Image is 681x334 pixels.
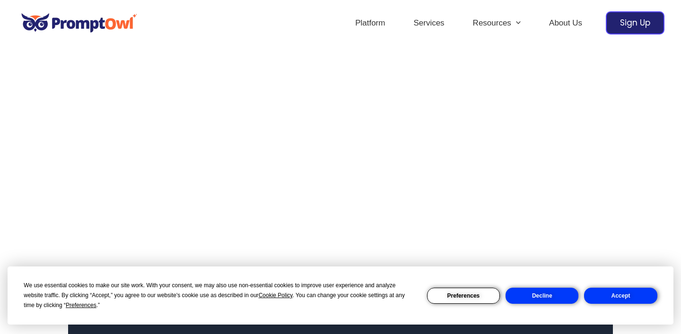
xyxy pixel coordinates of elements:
[606,11,664,34] a: Sign Up
[511,7,521,40] span: Menu Toggle
[24,281,415,310] div: We use essential cookies to make our site work. With your consent, we may also use non-essential ...
[535,7,596,40] a: About Us
[341,7,399,40] a: Platform
[427,288,500,304] button: Preferences
[259,292,293,299] span: Cookie Policy
[584,288,657,304] button: Accept
[8,266,673,325] div: Cookie Consent Prompt
[506,288,578,304] button: Decline
[399,7,458,40] a: Services
[459,7,535,40] a: ResourcesMenu Toggle
[66,302,96,308] span: Preferences
[17,7,142,39] img: promptowl.ai logo
[341,7,596,40] nav: Site Navigation: Header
